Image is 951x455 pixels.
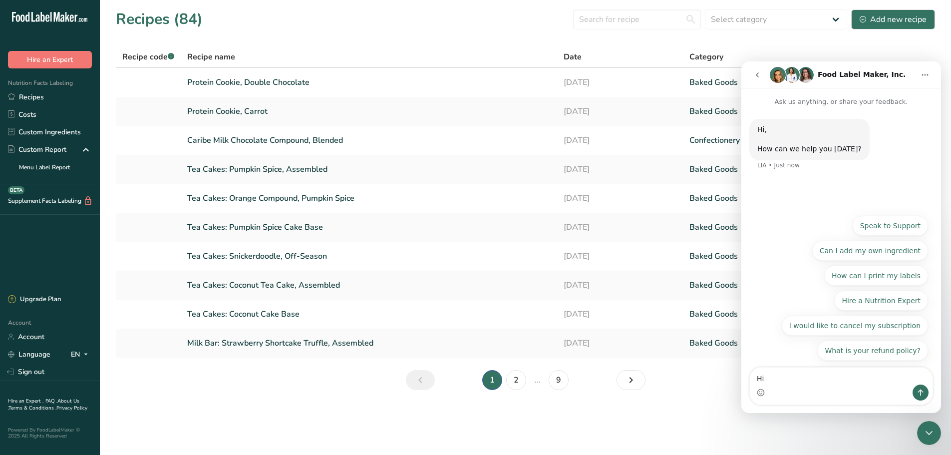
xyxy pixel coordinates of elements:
[187,101,552,122] a: Protein Cookie, Carrot
[406,370,435,390] a: Previous page
[45,398,57,405] a: FAQ .
[8,144,66,155] div: Custom Report
[689,130,887,151] a: Confectionery
[8,186,24,194] div: BETA
[689,101,887,122] a: Baked Goods
[573,9,701,29] input: Search for recipe
[689,51,723,63] span: Category
[689,275,887,296] a: Baked Goods
[689,246,887,267] a: Baked Goods
[8,51,92,68] button: Hire an Expert
[564,275,677,296] a: [DATE]
[116,8,203,30] h1: Recipes (84)
[187,275,552,296] a: Tea Cakes: Coconut Tea Cake, Assembled
[689,217,887,238] a: Baked Goods
[8,398,79,412] a: About Us .
[689,304,887,325] a: Baked Goods
[187,304,552,325] a: Tea Cakes: Coconut Cake Base
[564,217,677,238] a: [DATE]
[741,61,941,413] iframe: Intercom live chat
[187,130,552,151] a: Caribe Milk Chocolate Compound, Blended
[564,159,677,180] a: [DATE]
[617,370,645,390] a: Next page
[564,246,677,267] a: [DATE]
[187,188,552,209] a: Tea Cakes: Orange Compound, Pumpkin Spice
[549,370,569,390] a: Page 9.
[187,217,552,238] a: Tea Cakes: Pumpkin Spice Cake Base
[122,51,174,62] span: Recipe code
[8,398,43,405] a: Hire an Expert .
[8,427,92,439] div: Powered By FoodLabelMaker © 2025 All Rights Reserved
[8,405,56,412] a: Terms & Conditions .
[8,295,61,305] div: Upgrade Plan
[564,304,677,325] a: [DATE]
[564,333,677,354] a: [DATE]
[506,370,526,390] a: Page 2.
[187,246,552,267] a: Tea Cakes: Snickerdoodle, Off-Season
[564,72,677,93] a: [DATE]
[689,188,887,209] a: Baked Goods
[851,9,935,29] button: Add new recipe
[689,333,887,354] a: Baked Goods
[917,421,941,445] iframe: Intercom live chat
[564,130,677,151] a: [DATE]
[564,101,677,122] a: [DATE]
[187,72,552,93] a: Protein Cookie, Double Chocolate
[860,13,927,25] div: Add new recipe
[56,405,87,412] a: Privacy Policy
[689,72,887,93] a: Baked Goods
[564,188,677,209] a: [DATE]
[187,159,552,180] a: Tea Cakes: Pumpkin Spice, Assembled
[187,51,235,63] span: Recipe name
[564,51,582,63] span: Date
[689,159,887,180] a: Baked Goods
[8,346,50,363] a: Language
[187,333,552,354] a: Milk Bar: Strawberry Shortcake Truffle, Assembled
[71,349,92,361] div: EN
